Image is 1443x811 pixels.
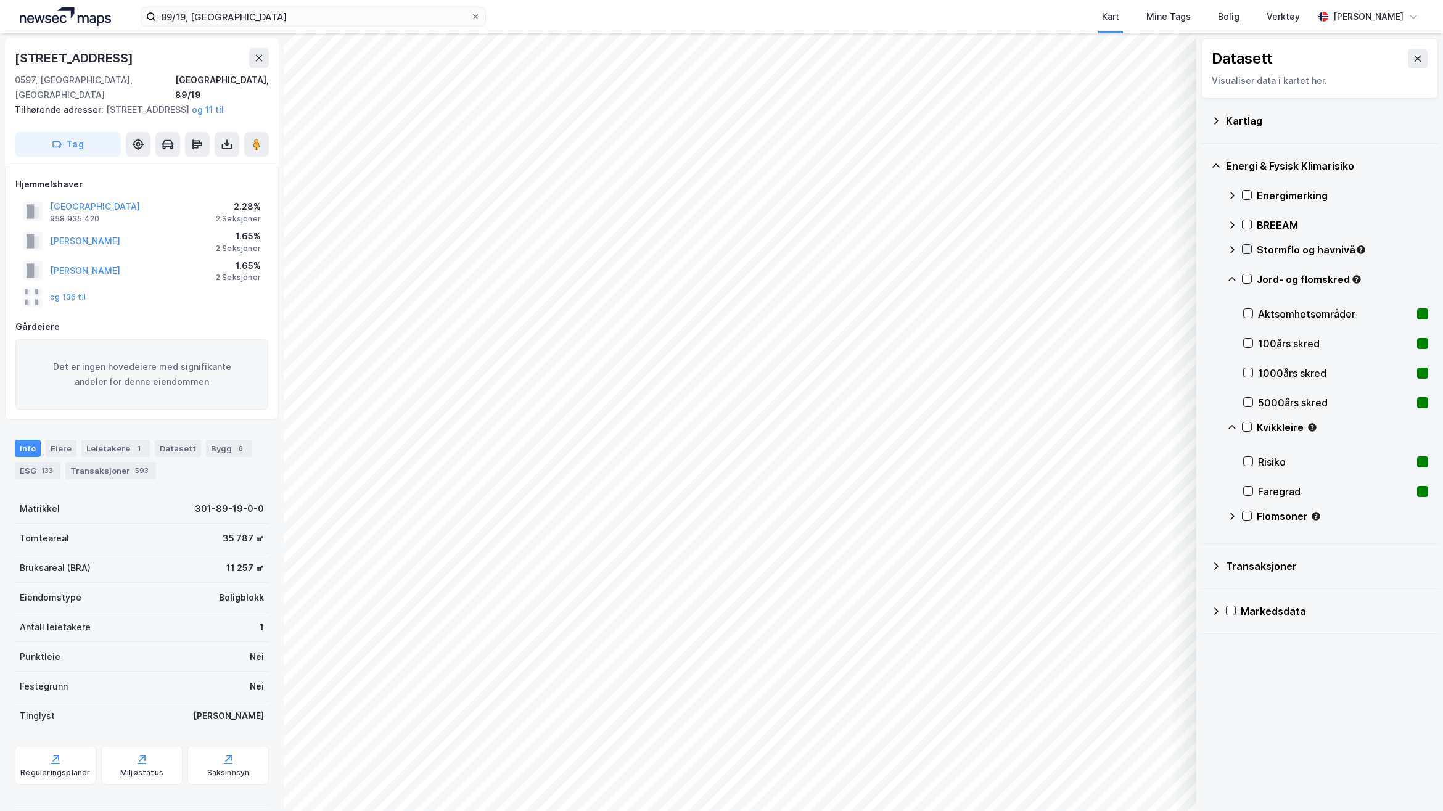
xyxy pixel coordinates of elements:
div: 35 787 ㎡ [223,531,264,546]
div: BREEAM [1257,218,1428,233]
iframe: Chat Widget [1381,752,1443,811]
div: Risiko [1258,455,1412,469]
div: Matrikkel [20,501,60,516]
div: 958 935 420 [50,214,99,224]
div: [PERSON_NAME] [193,709,264,723]
div: Antall leietakere [20,620,91,635]
div: Aktsomhetsområder [1258,307,1412,321]
div: Stormflo og havnivå [1257,242,1428,257]
div: Nei [250,649,264,664]
div: Miljøstatus [120,768,163,778]
div: Datasett [155,440,201,457]
div: 1 [133,442,145,455]
div: 2 Seksjoner [216,273,261,282]
div: 0597, [GEOGRAPHIC_DATA], [GEOGRAPHIC_DATA] [15,73,175,102]
div: Tooltip anchor [1355,244,1367,255]
div: Transaksjoner [1226,559,1428,574]
div: Eiendomstype [20,590,81,605]
div: [GEOGRAPHIC_DATA], 89/19 [175,73,269,102]
div: Hjemmelshaver [15,177,268,192]
img: logo.a4113a55bc3d86da70a041830d287a7e.svg [20,7,111,26]
div: Det er ingen hovedeiere med signifikante andeler for denne eiendommen [15,339,268,410]
div: Bolig [1218,9,1239,24]
div: 8 [234,442,247,455]
div: Faregrad [1258,484,1412,499]
div: Kontrollprogram for chat [1381,752,1443,811]
div: 1.65% [216,258,261,273]
div: Kvikkleire [1257,420,1428,435]
div: Festegrunn [20,679,68,694]
div: Tooltip anchor [1307,422,1318,433]
div: Leietakere [81,440,150,457]
div: [PERSON_NAME] [1333,9,1404,24]
div: 1.65% [216,229,261,244]
div: Nei [250,679,264,694]
div: 593 [133,464,151,477]
div: Bygg [206,440,252,457]
div: Visualiser data i kartet her. [1212,73,1428,88]
div: 1000års skred [1258,366,1412,381]
div: Energi & Fysisk Klimarisiko [1226,158,1428,173]
div: Eiere [46,440,76,457]
div: Kart [1102,9,1119,24]
div: 301-89-19-0-0 [195,501,264,516]
div: 100års skred [1258,336,1412,351]
div: Verktøy [1267,9,1300,24]
div: Tooltip anchor [1310,511,1322,522]
div: Flomsoner [1257,509,1428,524]
div: Bruksareal (BRA) [20,561,91,575]
div: Tomteareal [20,531,69,546]
div: Energimerking [1257,188,1428,203]
button: Tag [15,132,121,157]
div: 2.28% [216,199,261,214]
div: 2 Seksjoner [216,214,261,224]
div: Mine Tags [1146,9,1191,24]
div: 11 257 ㎡ [226,561,264,575]
div: Punktleie [20,649,60,664]
div: Tooltip anchor [1351,274,1362,285]
div: Jord- og flomskred [1257,272,1428,287]
div: Tinglyst [20,709,55,723]
div: Saksinnsyn [207,768,250,778]
div: 5000års skred [1258,395,1412,410]
div: Transaksjoner [65,462,156,479]
div: 1 [260,620,264,635]
div: [STREET_ADDRESS] [15,102,259,117]
div: [STREET_ADDRESS] [15,48,136,68]
div: Gårdeiere [15,319,268,334]
div: ESG [15,462,60,479]
div: Reguleringsplaner [20,768,90,778]
div: 133 [39,464,55,477]
div: Kartlag [1226,113,1428,128]
span: Tilhørende adresser: [15,104,106,115]
div: Info [15,440,41,457]
div: 2 Seksjoner [216,244,261,253]
div: Boligblokk [219,590,264,605]
input: Søk på adresse, matrikkel, gårdeiere, leietakere eller personer [156,7,471,26]
div: Markedsdata [1241,604,1428,619]
div: Datasett [1212,49,1273,68]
